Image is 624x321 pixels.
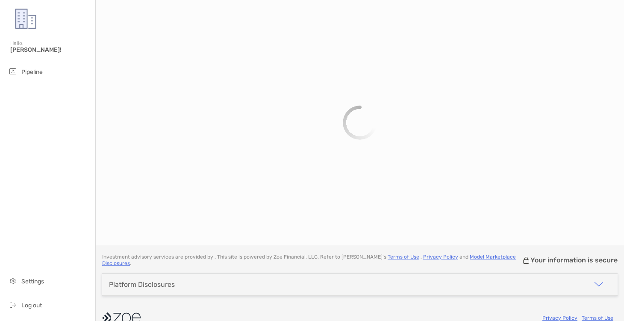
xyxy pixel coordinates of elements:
[8,66,18,77] img: pipeline icon
[10,3,41,34] img: Zoe Logo
[594,279,604,289] img: icon arrow
[102,254,522,267] p: Investment advisory services are provided by . This site is powered by Zoe Financial, LLC. Refer ...
[102,254,516,266] a: Model Marketplace Disclosures
[10,46,90,53] span: [PERSON_NAME]!
[109,280,175,289] div: Platform Disclosures
[8,276,18,286] img: settings icon
[582,315,613,321] a: Terms of Use
[21,302,42,309] span: Log out
[530,256,618,264] p: Your information is secure
[542,315,577,321] a: Privacy Policy
[388,254,419,260] a: Terms of Use
[8,300,18,310] img: logout icon
[423,254,458,260] a: Privacy Policy
[21,68,43,76] span: Pipeline
[21,278,44,285] span: Settings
